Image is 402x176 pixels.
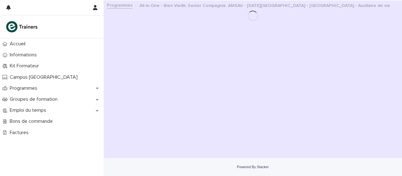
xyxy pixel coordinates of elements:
font: Programmes [10,86,37,91]
font: Accueil [10,41,25,46]
img: K0CqGN7SDeD6s4JG8KQk [5,20,40,33]
font: Groupes de formation [10,97,57,102]
p: All-in-One - Bien Vieillir, Senior Compagnie, AMSAV - [DATE][GEOGRAPHIC_DATA] - [GEOGRAPHIC_DATA]... [139,2,390,9]
a: Programmes [107,1,133,9]
font: Emploi du temps [10,108,46,113]
font: Factures [10,130,29,135]
font: Bons de commande [10,119,53,124]
font: Informations [10,52,37,57]
font: Campus [GEOGRAPHIC_DATA] [10,75,78,80]
font: Programmes [107,3,133,8]
font: Kit Formateur [10,63,39,68]
a: Powered By Stacker [237,165,269,169]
